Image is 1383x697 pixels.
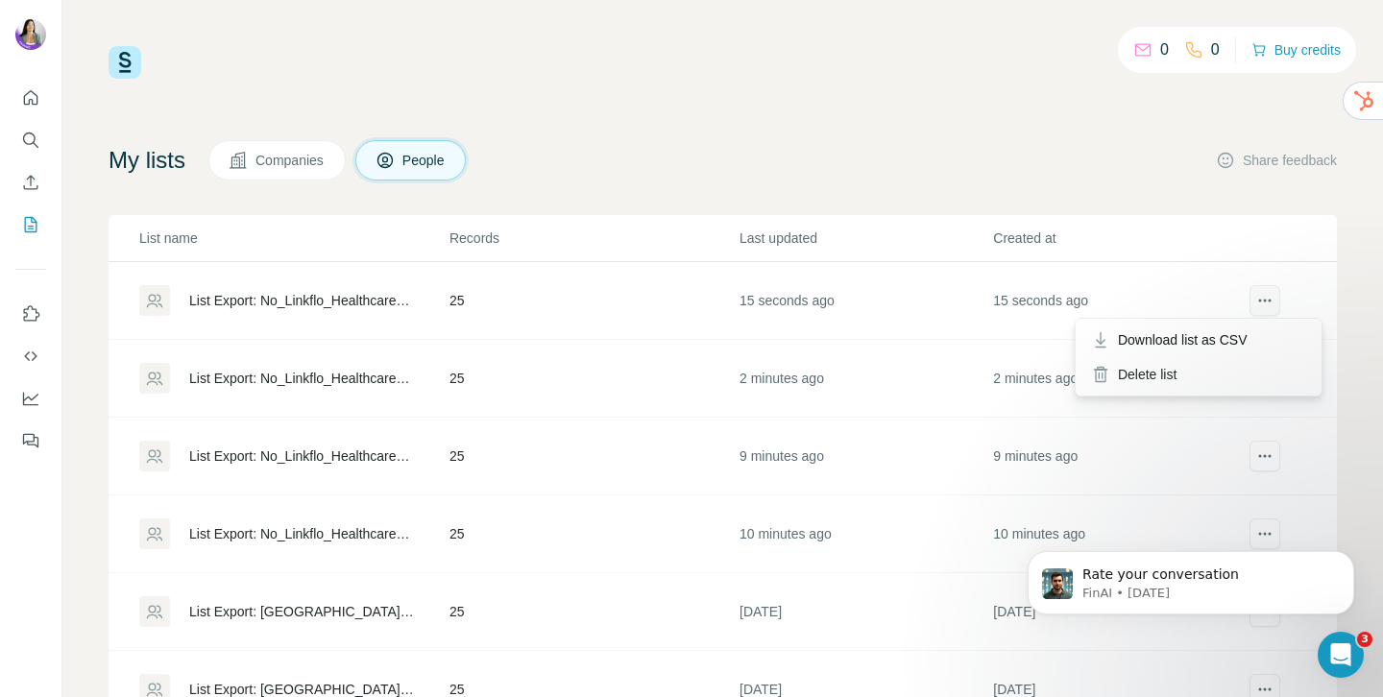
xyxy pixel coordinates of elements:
button: Search [15,123,46,157]
img: Avatar [15,19,46,50]
button: Dashboard [15,381,46,416]
button: actions [1250,285,1280,316]
p: 0 [1160,38,1169,61]
button: Share feedback [1216,151,1337,170]
button: Buy credits [1251,36,1341,63]
td: 15 seconds ago [739,262,992,340]
button: Feedback [15,423,46,458]
td: 25 [449,262,739,340]
button: Use Surfe on LinkedIn [15,297,46,331]
td: 25 [449,573,739,651]
td: 9 minutes ago [992,418,1246,495]
td: 9 minutes ago [739,418,992,495]
p: Last updated [740,228,991,248]
button: Quick start [15,81,46,115]
p: 0 [1211,38,1220,61]
div: List Export: No_Linkflo_Healthcare_US_8 - [DATE] 08:33 [189,369,417,388]
p: List name [139,228,448,248]
td: 2 minutes ago [992,340,1246,418]
td: [DATE] [992,573,1246,651]
td: 10 minutes ago [739,495,992,573]
h4: My lists [109,145,185,176]
button: Enrich CSV [15,165,46,200]
p: Created at [993,228,1245,248]
span: Companies [255,151,326,170]
span: People [402,151,447,170]
button: Use Surfe API [15,339,46,373]
span: 3 [1357,632,1372,647]
iframe: Intercom notifications message [999,511,1383,645]
td: 10 minutes ago [992,495,1246,573]
button: actions [1250,441,1280,471]
p: Records [449,228,738,248]
iframe: Intercom live chat [1318,632,1364,678]
div: Delete list [1080,357,1318,392]
td: 25 [449,495,739,573]
button: My lists [15,207,46,242]
td: [DATE] [739,573,992,651]
td: 25 [449,340,739,418]
img: Surfe Logo [109,46,141,79]
div: List Export: No_Linkflo_Healthcare_US_8 - [DATE] 08:27 [189,446,417,466]
span: Download list as CSV [1118,330,1248,349]
td: 25 [449,418,739,495]
div: List Export: [GEOGRAPHIC_DATA] - [DATE] 05:34 [189,602,417,621]
td: 15 seconds ago [992,262,1246,340]
div: List Export: No_Linkflo_Healthcare_US_8 - [DATE] 08:26 [189,524,417,543]
div: List Export: No_Linkflo_Healthcare_US_8 - [DATE] 08:35 [189,291,417,310]
td: 2 minutes ago [739,340,992,418]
